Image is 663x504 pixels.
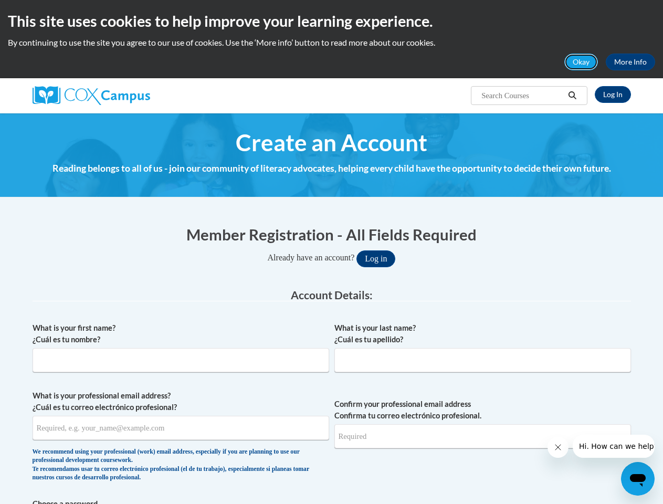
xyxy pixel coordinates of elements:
label: What is your first name? ¿Cuál es tu nombre? [33,322,329,345]
h2: This site uses cookies to help improve your learning experience. [8,10,655,31]
button: Search [564,89,580,102]
p: By continuing to use the site you agree to our use of cookies. Use the ‘More info’ button to read... [8,37,655,48]
label: What is your professional email address? ¿Cuál es tu correo electrónico profesional? [33,390,329,413]
div: We recommend using your professional (work) email address, especially if you are planning to use ... [33,448,329,482]
input: Metadata input [33,348,329,372]
iframe: Button to launch messaging window [621,462,655,496]
label: Confirm your professional email address Confirma tu correo electrónico profesional. [334,398,631,422]
span: Account Details: [291,288,373,301]
button: Log in [356,250,395,267]
input: Metadata input [334,348,631,372]
input: Metadata input [33,416,329,440]
iframe: Message from company [573,435,655,458]
input: Required [334,424,631,448]
iframe: Close message [548,437,569,458]
h1: Member Registration - All Fields Required [33,224,631,245]
img: Cox Campus [33,86,150,105]
a: More Info [606,54,655,70]
input: Search Courses [480,89,564,102]
span: Hi. How can we help? [6,7,85,16]
button: Okay [564,54,598,70]
span: Create an Account [236,129,427,156]
label: What is your last name? ¿Cuál es tu apellido? [334,322,631,345]
span: Already have an account? [268,253,355,262]
h4: Reading belongs to all of us - join our community of literacy advocates, helping every child have... [33,162,631,175]
a: Log In [595,86,631,103]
